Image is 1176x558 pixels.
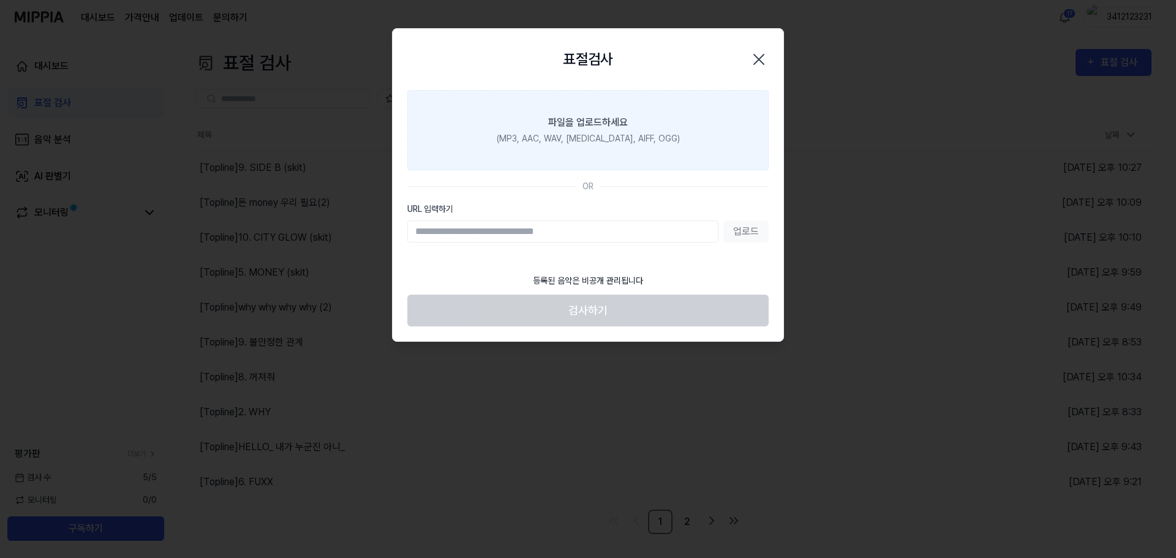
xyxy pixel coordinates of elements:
[563,48,613,70] h2: 표절검사
[526,267,650,295] div: 등록된 음악은 비공개 관리됩니다
[497,132,680,145] div: (MP3, AAC, WAV, [MEDICAL_DATA], AIFF, OGG)
[548,115,628,130] div: 파일을 업로드하세요
[407,203,769,216] label: URL 입력하기
[582,180,594,193] div: OR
